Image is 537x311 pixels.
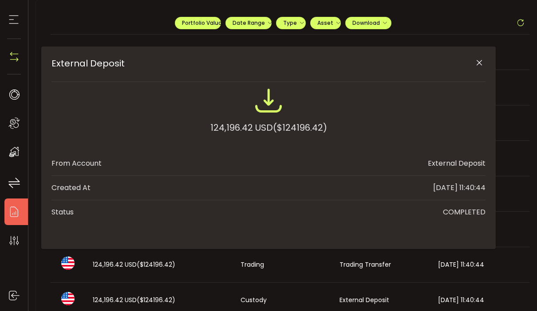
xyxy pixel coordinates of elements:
div: Created At [51,183,91,193]
div: Status [51,207,74,218]
span: ($124196.42) [273,120,327,136]
button: Close [471,55,487,71]
div: External Deposit [41,47,496,249]
div: [DATE] 11:40:44 [433,183,486,193]
span: External Deposit [51,58,442,69]
div: 124,196.42 USD [210,120,327,136]
div: External Deposit [428,158,486,169]
iframe: Chat Widget [493,268,537,311]
div: COMPLETED [443,207,486,218]
div: From Account [51,158,102,169]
